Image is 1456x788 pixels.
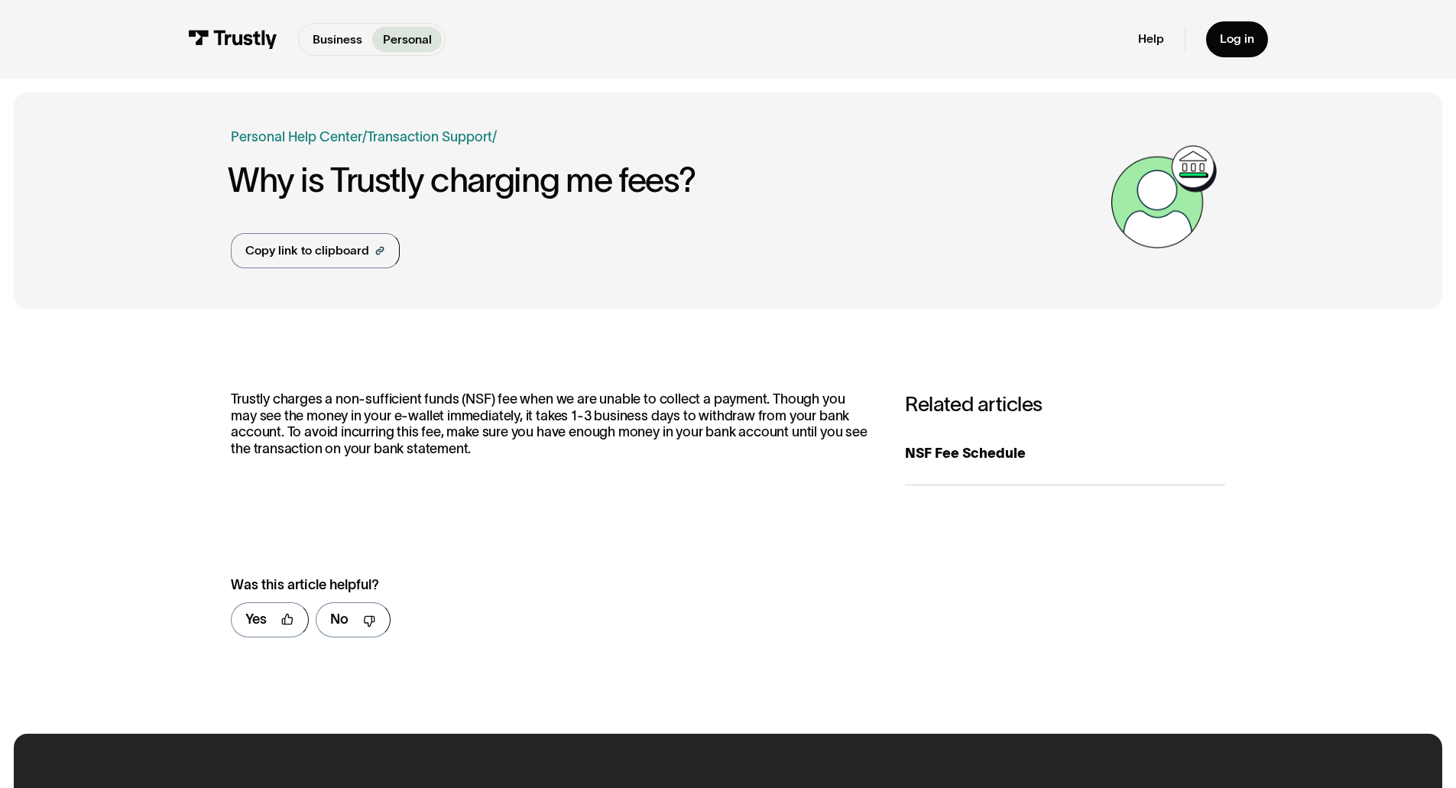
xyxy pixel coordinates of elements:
p: Trustly charges a non-sufficient funds (NSF) fee when we are unable to collect a payment. Though ... [231,391,871,457]
a: NSF Fee Schedule [905,423,1225,485]
a: Business [302,27,372,52]
a: Copy link to clipboard [231,233,400,268]
div: No [330,609,349,630]
h1: Why is Trustly charging me fees? [228,161,1102,199]
a: Help [1138,31,1164,47]
a: Yes [231,602,309,638]
a: Log in [1206,21,1268,57]
img: Trustly Logo [188,30,277,49]
a: Transaction Support [367,129,492,144]
div: NSF Fee Schedule [905,443,1225,464]
p: Personal [383,31,432,49]
a: Personal Help Center [231,127,362,148]
p: Business [313,31,362,49]
h3: Related articles [905,391,1225,416]
div: Copy link to clipboard [245,242,369,260]
div: / [362,127,367,148]
a: Personal [372,27,442,52]
div: / [492,127,497,148]
div: Was this article helpful? [231,575,834,595]
div: Yes [245,609,267,630]
a: No [316,602,391,638]
div: Log in [1220,31,1254,47]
